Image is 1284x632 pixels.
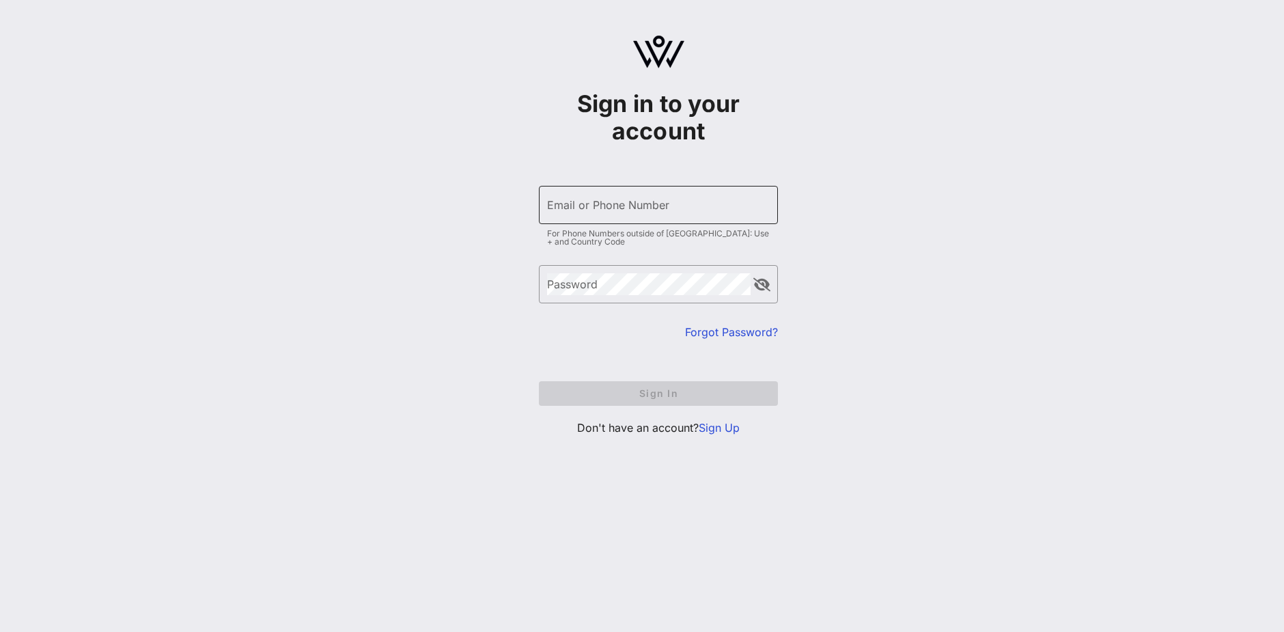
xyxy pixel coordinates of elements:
a: Forgot Password? [685,325,778,339]
button: append icon [753,278,770,292]
div: For Phone Numbers outside of [GEOGRAPHIC_DATA]: Use + and Country Code [547,230,770,246]
p: Don't have an account? [539,420,778,436]
h1: Sign in to your account [539,90,778,145]
img: logo.svg [633,36,684,68]
a: Sign Up [699,421,740,435]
